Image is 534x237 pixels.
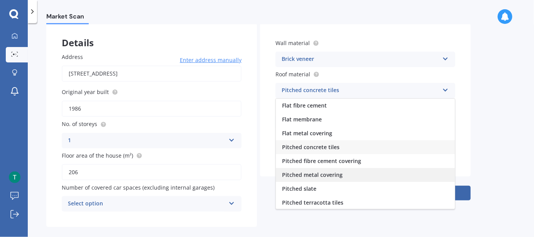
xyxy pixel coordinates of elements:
[282,185,316,192] span: Pitched slate
[68,136,225,145] div: 1
[62,101,242,117] input: Enter year
[275,71,310,78] span: Roof material
[282,143,340,151] span: Pitched concrete tiles
[46,13,89,23] span: Market Scan
[46,24,257,47] div: Details
[282,157,361,165] span: Pitched fibre cement covering
[282,199,343,206] span: Pitched terracotta tiles
[9,171,20,183] img: ACg8ocLA1F8lCsYq_eozyaU0JCkQdDXpfhVaYPoQHlbg1UHMEqk9iA=s96-c
[282,116,322,123] span: Flat membrane
[62,184,215,191] span: Number of covered car spaces (excluding internal garages)
[282,129,332,137] span: Flat metal covering
[275,39,310,47] span: Wall material
[282,55,439,64] div: Brick veneer
[282,102,327,109] span: Flat fibre cement
[62,53,83,61] span: Address
[68,199,225,208] div: Select option
[282,86,439,95] div: Pitched concrete tiles
[180,56,242,64] span: Enter address manually
[62,121,97,128] span: No. of storeys
[282,171,343,178] span: Pitched metal covering
[62,88,109,96] span: Original year built
[62,66,242,82] input: Enter address
[62,164,242,180] input: Enter floor area
[62,152,133,159] span: Floor area of the house (m²)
